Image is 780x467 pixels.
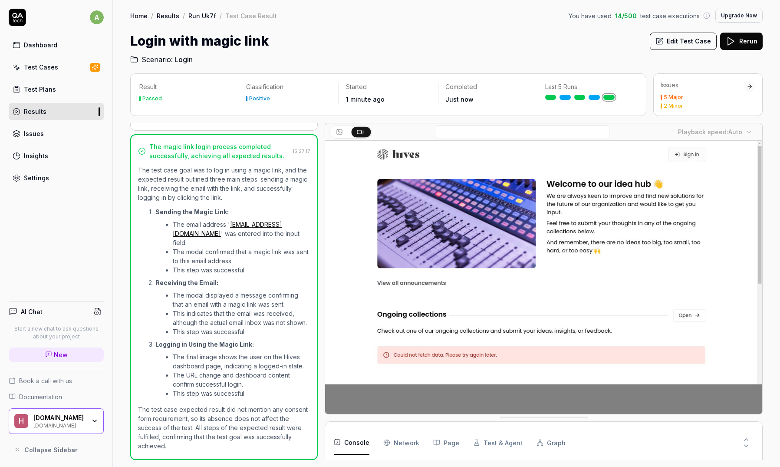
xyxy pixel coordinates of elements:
[9,81,104,98] a: Test Plans
[19,376,72,385] span: Book a call with us
[33,421,86,428] div: [DOMAIN_NAME]
[720,33,763,50] button: Rerun
[139,83,232,91] p: Result
[188,11,216,20] a: Run Uk7f
[24,63,58,72] div: Test Cases
[155,208,229,215] strong: Sending the Magic Link:
[569,11,612,20] span: You have used
[155,279,218,286] strong: Receiving the Email:
[293,148,310,154] time: 15:27:17
[9,325,104,341] p: Start a new chat to ask questions about your project
[24,445,78,454] span: Collapse Sidebar
[225,11,277,20] div: Test Case Result
[24,40,57,50] div: Dashboard
[640,11,700,20] span: test case executions
[346,83,431,91] p: Started
[183,11,185,20] div: /
[24,173,49,182] div: Settings
[173,389,310,398] li: This step was successful.
[9,392,104,401] a: Documentation
[14,414,28,428] span: H
[545,83,630,91] p: Last 5 Runs
[9,376,104,385] a: Book a call with us
[246,83,331,91] p: Classification
[9,408,104,434] button: H[DOMAIN_NAME][DOMAIN_NAME]
[33,414,86,422] div: Hives.co
[24,129,44,138] div: Issues
[9,125,104,142] a: Issues
[90,10,104,24] span: a
[249,96,270,101] div: Positive
[9,59,104,76] a: Test Cases
[140,54,173,65] span: Scenario:
[173,291,310,309] li: The modal displayed a message confirming that an email with a magic link was sent.
[9,103,104,120] a: Results
[615,11,637,20] span: 14 / 500
[445,96,474,103] time: Just now
[334,431,369,455] button: Console
[174,54,193,65] span: Login
[138,166,310,202] p: The test case goal was to log in using a magic link, and the expected result outlined three main ...
[715,9,763,23] button: Upgrade Now
[346,96,385,103] time: 1 minute ago
[383,431,419,455] button: Network
[678,127,742,136] div: Playback speed:
[173,371,310,389] li: The URL change and dashboard content confirm successful login.
[536,431,566,455] button: Graph
[54,350,68,359] span: New
[149,142,289,160] div: The magic link login process completed successfully, achieving all expected results.
[433,431,459,455] button: Page
[173,352,310,371] li: The final image shows the user on the Hives dashboard page, indicating a logged-in state.
[650,33,717,50] button: Edit Test Case
[9,36,104,53] a: Dashboard
[130,54,193,65] a: Scenario:Login
[155,341,254,348] strong: Logging in Using the Magic Link:
[9,348,104,362] a: New
[473,431,523,455] button: Test & Agent
[220,11,222,20] div: /
[130,11,148,20] a: Home
[9,169,104,186] a: Settings
[24,151,48,160] div: Insights
[157,11,179,20] a: Results
[664,103,683,109] div: 2 Minor
[24,107,46,116] div: Results
[130,31,269,51] h1: Login with magic link
[173,327,310,336] li: This step was successful.
[24,85,56,94] div: Test Plans
[142,96,162,101] div: Passed
[664,95,683,100] div: 5 Major
[21,307,43,316] h4: AI Chat
[173,220,310,247] li: The email address ' ' was entered into the input field.
[173,247,310,265] li: The modal confirmed that a magic link was sent to this email address.
[445,83,530,91] p: Completed
[9,441,104,458] button: Collapse Sidebar
[661,81,744,89] div: Issues
[138,405,310,450] p: The test case expected result did not mention any consent form requirement, so its absence does n...
[9,147,104,164] a: Insights
[19,392,62,401] span: Documentation
[90,9,104,26] button: a
[173,265,310,275] li: This step was successful.
[151,11,153,20] div: /
[173,309,310,327] li: This indicates that the email was received, although the actual email inbox was not shown.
